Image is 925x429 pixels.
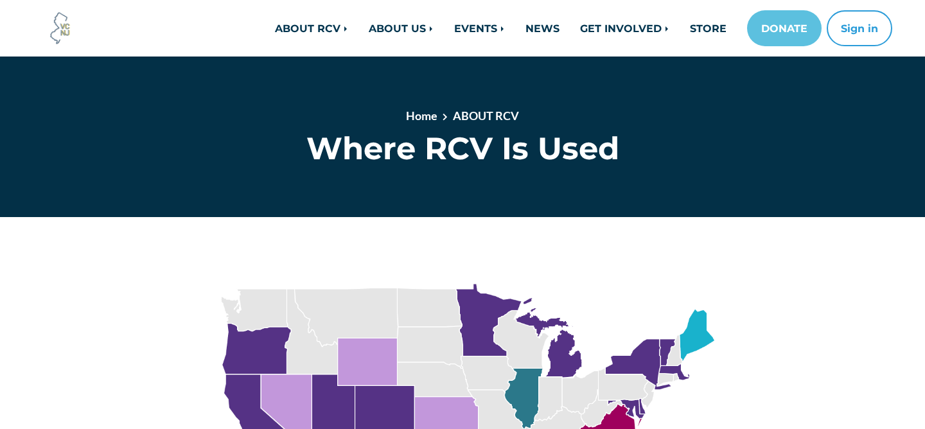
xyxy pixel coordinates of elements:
[188,10,892,46] nav: Main navigation
[570,15,680,41] a: GET INVOLVED
[243,107,682,130] nav: breadcrumb
[444,15,515,41] a: EVENTS
[265,15,358,41] a: ABOUT RCV
[515,15,570,41] a: NEWS
[358,15,444,41] a: ABOUT US
[43,11,78,46] img: Voter Choice NJ
[453,109,519,123] a: ABOUT RCV
[747,10,822,46] a: DONATE
[827,10,892,46] button: Sign in or sign up
[406,109,437,123] a: Home
[198,130,728,167] h1: Where RCV Is Used
[680,15,737,41] a: STORE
